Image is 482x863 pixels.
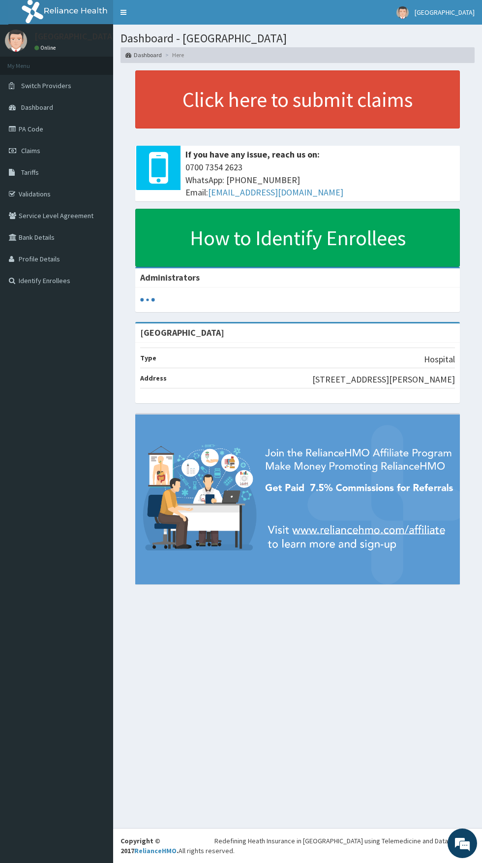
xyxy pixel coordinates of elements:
a: RelianceHMO [134,846,177,855]
a: Dashboard [125,51,162,59]
svg: audio-loading [140,292,155,307]
b: Type [140,353,156,362]
div: Redefining Heath Insurance in [GEOGRAPHIC_DATA] using Telemedicine and Data Science! [214,836,475,846]
p: [GEOGRAPHIC_DATA] [34,32,116,41]
img: provider-team-banner.png [135,415,460,584]
a: [EMAIL_ADDRESS][DOMAIN_NAME] [208,187,343,198]
span: Tariffs [21,168,39,177]
a: How to Identify Enrollees [135,209,460,267]
a: Online [34,44,58,51]
h1: Dashboard - [GEOGRAPHIC_DATA] [120,32,475,45]
span: Claims [21,146,40,155]
p: Hospital [424,353,455,366]
b: If you have any issue, reach us on: [185,149,320,160]
span: Dashboard [21,103,53,112]
strong: [GEOGRAPHIC_DATA] [140,327,224,338]
img: User Image [5,30,27,52]
img: User Image [396,6,409,19]
span: [GEOGRAPHIC_DATA] [415,8,475,17]
footer: All rights reserved. [113,828,482,863]
p: [STREET_ADDRESS][PERSON_NAME] [312,373,455,386]
a: Click here to submit claims [135,70,460,128]
li: Here [163,51,184,59]
span: Switch Providers [21,81,71,90]
b: Administrators [140,272,200,283]
strong: Copyright © 2017 . [120,836,179,855]
span: 0700 7354 2623 WhatsApp: [PHONE_NUMBER] Email: [185,161,455,199]
b: Address [140,374,167,383]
